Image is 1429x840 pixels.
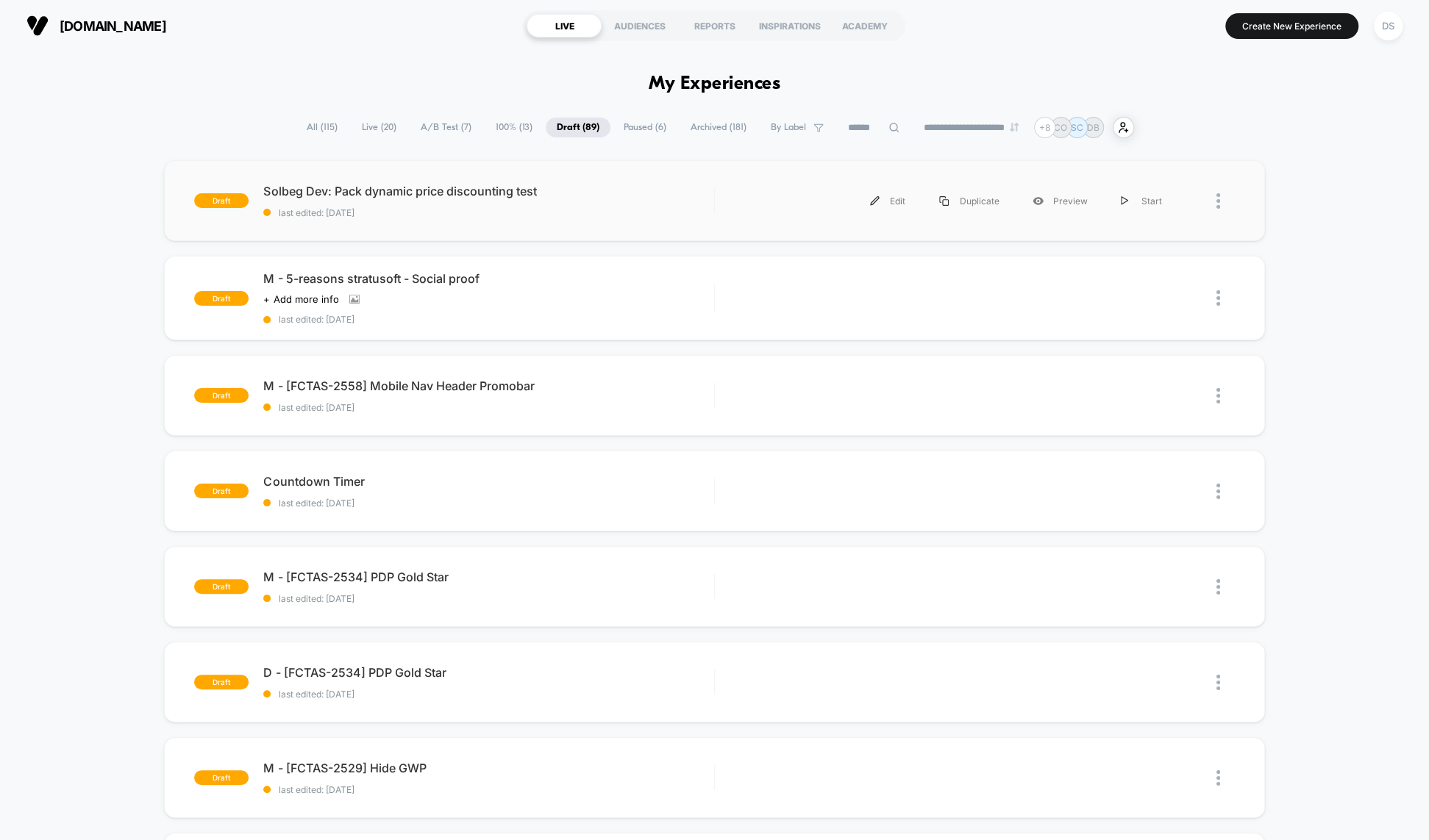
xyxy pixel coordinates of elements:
img: close [1216,193,1220,209]
span: Archived ( 181 ) [680,118,758,137]
p: SC [1071,122,1083,133]
div: AUDIENCES [602,14,677,37]
div: Start [1104,184,1178,218]
span: 100% ( 13 ) [485,118,544,137]
div: ACADEMY [827,14,902,37]
div: + 8 [1034,117,1055,138]
p: CO [1054,122,1067,133]
span: Live ( 20 ) [351,118,407,137]
img: end [1010,123,1019,132]
span: draft [194,291,249,306]
span: Draft ( 89 ) [546,118,610,137]
span: D - [FCTAS-2534] PDP Gold Star [263,665,713,680]
span: Paused ( 6 ) [613,118,677,137]
span: [DOMAIN_NAME] [60,18,166,34]
span: last edited: [DATE] [263,207,713,218]
span: draft [194,388,249,403]
span: M - [FCTAS-2529] Hide GWP [263,761,713,775]
div: REPORTS [677,14,752,37]
span: last edited: [DATE] [263,689,713,700]
span: draft [194,484,249,498]
span: draft [194,770,249,785]
span: Countdown Timer [263,474,713,489]
img: Visually logo [26,15,49,37]
button: Create New Experience [1225,13,1358,39]
span: draft [194,193,249,208]
span: M - 5-reasons stratusoft - Social proof [263,271,713,286]
span: last edited: [DATE] [263,498,713,509]
div: Duplicate [922,184,1016,218]
span: draft [194,579,249,594]
h1: My Experiences [649,73,780,95]
img: close [1216,579,1220,595]
span: + Add more info [263,293,338,305]
img: close [1216,290,1220,306]
span: By Label [771,122,806,133]
span: last edited: [DATE] [263,593,713,604]
div: DS [1374,12,1403,40]
img: close [1216,484,1220,499]
span: A/B Test ( 7 ) [410,118,482,137]
span: last edited: [DATE] [263,784,713,795]
p: DB [1087,122,1100,133]
button: [DOMAIN_NAME] [22,14,171,37]
span: draft [194,675,249,689]
span: last edited: [DATE] [263,402,713,413]
div: Preview [1016,184,1104,218]
img: menu [939,196,949,206]
img: close [1216,388,1220,403]
img: close [1216,770,1220,786]
span: M - [FCTAS-2558] Mobile Nav Header Promobar [263,378,713,393]
div: Edit [853,184,922,218]
img: close [1216,675,1220,690]
span: Solbeg Dev: Pack dynamic price discounting test [263,184,713,198]
img: menu [1121,196,1128,206]
span: All ( 115 ) [296,118,349,137]
span: M - [FCTAS-2534] PDP Gold Star [263,570,713,584]
img: menu [870,196,880,206]
div: INSPIRATIONS [752,14,827,37]
span: last edited: [DATE] [263,314,713,325]
div: LIVE [527,14,602,37]
button: DS [1369,11,1407,41]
